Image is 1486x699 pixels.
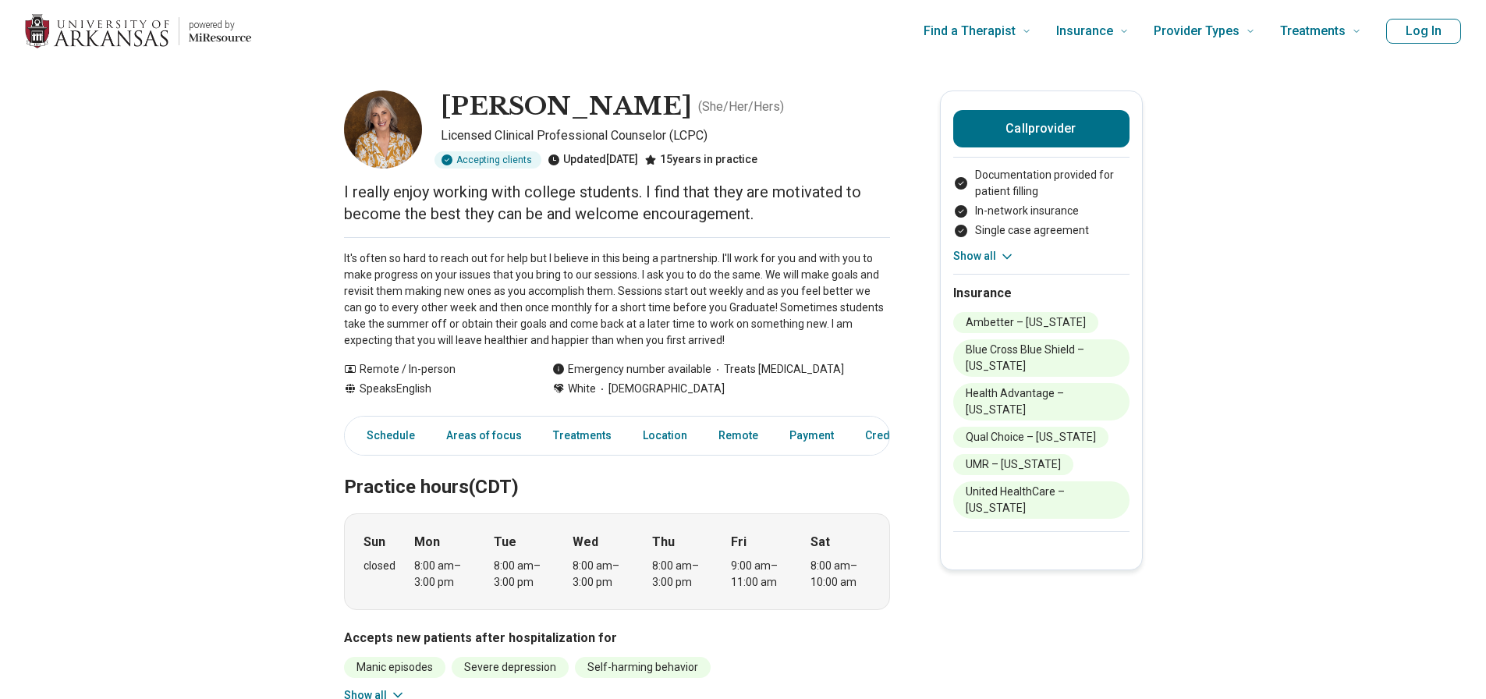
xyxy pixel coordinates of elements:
[344,361,521,378] div: Remote / In-person
[344,181,890,225] p: I really enjoy working with college students. I find that they are motivated to become the best t...
[344,437,890,501] h2: Practice hours (CDT)
[452,657,569,678] li: Severe depression
[780,420,843,452] a: Payment
[441,126,890,145] p: Licensed Clinical Professional Counselor (LCPC)
[633,420,697,452] a: Location
[953,203,1130,219] li: In-network insurance
[953,481,1130,519] li: United HealthCare – [US_STATE]
[953,427,1108,448] li: Qual Choice – [US_STATE]
[596,381,725,397] span: [DEMOGRAPHIC_DATA]
[548,151,638,169] div: Updated [DATE]
[731,558,791,591] div: 9:00 am – 11:00 am
[25,6,251,56] a: Home page
[364,533,385,552] strong: Sun
[709,420,768,452] a: Remote
[644,151,757,169] div: 15 years in practice
[924,20,1016,42] span: Find a Therapist
[414,533,440,552] strong: Mon
[434,151,541,169] div: Accepting clients
[568,381,596,397] span: White
[414,558,474,591] div: 8:00 am – 3:00 pm
[953,110,1130,147] button: Callprovider
[652,533,675,552] strong: Thu
[953,167,1130,200] li: Documentation provided for patient filling
[953,454,1073,475] li: UMR – [US_STATE]
[575,657,711,678] li: Self-harming behavior
[441,90,692,123] h1: [PERSON_NAME]
[573,558,633,591] div: 8:00 am – 3:00 pm
[1056,20,1113,42] span: Insurance
[731,533,747,552] strong: Fri
[344,513,890,610] div: When does the program meet?
[544,420,621,452] a: Treatments
[344,629,890,648] h3: Accepts new patients after hospitalization for
[1386,19,1461,44] button: Log In
[953,383,1130,420] li: Health Advantage – [US_STATE]
[953,339,1130,377] li: Blue Cross Blue Shield – [US_STATE]
[953,167,1130,239] ul: Payment options
[953,222,1130,239] li: Single case agreement
[344,90,422,169] img: Becky Gonelli, Licensed Clinical Professional Counselor (LCPC)
[652,558,712,591] div: 8:00 am – 3:00 pm
[810,558,871,591] div: 8:00 am – 10:00 am
[552,361,711,378] div: Emergency number available
[698,98,784,116] p: ( She/Her/Hers )
[810,533,830,552] strong: Sat
[953,248,1015,264] button: Show all
[344,657,445,678] li: Manic episodes
[953,284,1130,303] h2: Insurance
[364,558,395,574] div: closed
[494,533,516,552] strong: Tue
[344,381,521,397] div: Speaks English
[344,250,890,349] p: It's often so hard to reach out for help but I believe in this being a partnership. I'll work for...
[1154,20,1240,42] span: Provider Types
[856,420,943,452] a: Credentials
[437,420,531,452] a: Areas of focus
[711,361,844,378] span: Treats [MEDICAL_DATA]
[494,558,554,591] div: 8:00 am – 3:00 pm
[348,420,424,452] a: Schedule
[573,533,598,552] strong: Wed
[189,19,251,31] p: powered by
[953,312,1098,333] li: Ambetter – [US_STATE]
[1280,20,1346,42] span: Treatments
